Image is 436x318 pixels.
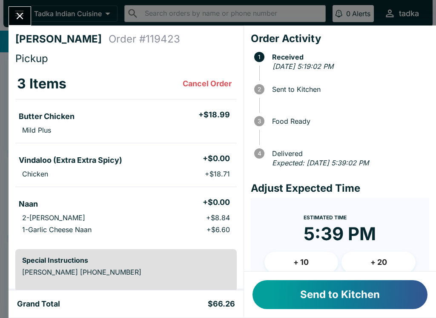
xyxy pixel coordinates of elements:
span: Sent to Kitchen [268,85,429,93]
h5: Vindaloo (Extra Extra Spicy) [19,155,122,165]
table: orders table [15,68,237,242]
h5: $66.26 [208,299,235,309]
button: Close [9,7,31,25]
span: Pickup [15,52,48,65]
h3: 3 Items [17,75,66,92]
text: 2 [258,86,261,93]
button: + 20 [341,252,416,273]
h5: + $0.00 [203,197,230,207]
text: 3 [258,118,261,125]
h5: Butter Chicken [19,111,75,122]
p: Chicken [22,170,48,178]
h4: [PERSON_NAME] [15,33,109,45]
button: Cancel Order [179,75,235,92]
span: Delivered [268,150,429,157]
p: + $18.71 [205,170,230,178]
p: 2-[PERSON_NAME] [22,213,85,222]
h4: Order # 119423 [109,33,180,45]
p: 1-Garlic Cheese Naan [22,225,92,234]
h4: Order Activity [251,32,429,45]
span: Food Ready [268,117,429,125]
h4: Adjust Expected Time [251,182,429,195]
button: Send to Kitchen [252,280,427,309]
time: 5:39 PM [304,223,376,245]
p: + $6.60 [207,225,230,234]
text: 4 [257,150,261,157]
p: Mild Plus [22,126,51,134]
h6: Special Instructions [22,256,230,264]
h5: Naan [19,199,38,209]
p: + $8.84 [206,213,230,222]
h5: Grand Total [17,299,60,309]
h5: + $0.00 [203,153,230,164]
text: 1 [258,54,261,60]
em: Expected: [DATE] 5:39:02 PM [272,159,369,167]
h5: + $18.99 [198,110,230,120]
span: Received [268,53,429,61]
span: Estimated Time [304,214,347,221]
em: [DATE] 5:19:02 PM [272,62,333,71]
p: [PERSON_NAME] [PHONE_NUMBER] [22,268,230,276]
button: + 10 [264,252,338,273]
